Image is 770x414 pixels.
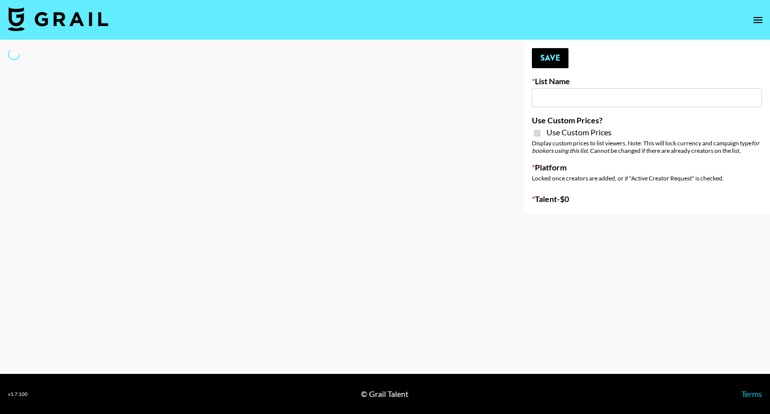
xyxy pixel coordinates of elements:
[8,7,108,31] img: Grail Talent
[532,115,762,125] label: Use Custom Prices?
[532,139,759,154] em: for bookers using this list
[361,389,409,399] div: © Grail Talent
[532,174,762,182] div: Locked once creators are added, or if "Active Creator Request" is checked.
[532,76,762,86] label: List Name
[8,391,28,397] div: v 1.7.100
[532,162,762,172] label: Platform
[748,10,768,30] button: open drawer
[532,194,762,204] label: Talent - $ 0
[546,127,612,137] span: Use Custom Prices
[532,139,762,154] div: Display custom prices to list viewers. Note: This will lock currency and campaign type . Cannot b...
[532,48,568,68] button: Save
[741,389,762,398] a: Terms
